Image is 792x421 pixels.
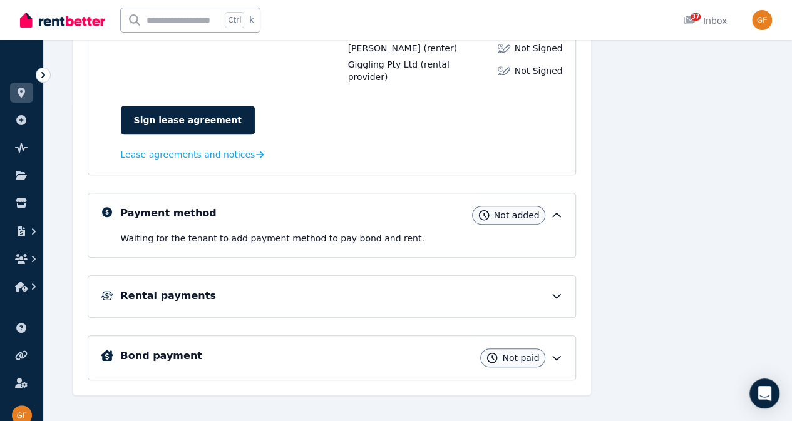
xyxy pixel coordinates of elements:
div: Open Intercom Messenger [749,378,779,408]
span: Not added [494,209,540,221]
img: Rental Payments [101,291,113,300]
p: Waiting for the tenant to add payment method to pay bond and rent . [121,232,563,245]
img: Lease not signed [498,64,510,77]
span: k [249,15,254,25]
span: Not Signed [514,64,562,77]
span: Giggling Pty Ltd [348,59,418,69]
span: Not paid [502,352,539,364]
img: RentBetter [20,11,105,29]
div: (renter) [348,42,457,54]
a: Lease agreements and notices [121,148,264,161]
span: 37 [691,13,701,21]
span: Lease agreements and notices [121,148,255,161]
h5: Bond payment [121,348,202,363]
span: [PERSON_NAME] [348,43,421,53]
img: Lease not signed [498,42,510,54]
span: Not Signed [514,42,562,54]
h5: Rental payments [121,288,216,303]
div: (rental provider) [348,58,491,83]
div: Inbox [683,14,727,27]
img: Bond Details [101,350,113,361]
span: Ctrl [225,12,244,28]
a: Sign lease agreement [121,106,255,134]
h5: Payment method [121,206,217,221]
img: George Fattouche [752,10,772,30]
